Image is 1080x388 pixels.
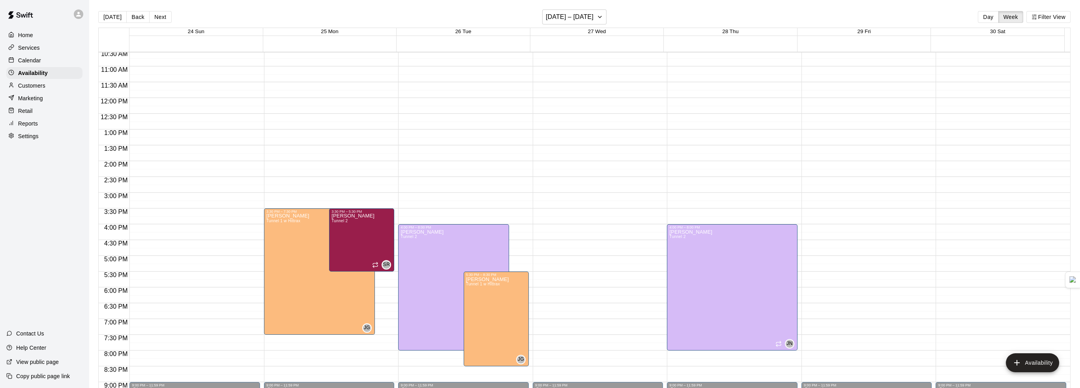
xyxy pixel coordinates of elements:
[16,330,44,337] p: Contact Us
[464,272,529,366] div: 5:30 PM – 8:30 PM: Available
[1006,353,1059,372] button: add
[18,31,33,39] p: Home
[99,82,130,89] span: 11:30 AM
[804,383,930,387] div: 9:00 PM – 11:59 PM
[401,383,526,387] div: 9:00 PM – 11:59 PM
[102,272,130,278] span: 5:30 PM
[102,366,130,373] span: 8:30 PM
[331,219,348,223] span: Tunnel 2
[455,28,472,34] button: 26 Tue
[99,114,129,120] span: 12:30 PM
[518,356,524,364] span: JG
[102,319,130,326] span: 7:00 PM
[102,145,130,152] span: 1:30 PM
[149,11,171,23] button: Next
[785,339,794,349] div: Julie Newlands
[98,11,127,23] button: [DATE]
[18,56,41,64] p: Calendar
[102,224,130,231] span: 4:00 PM
[16,372,70,380] p: Copy public page link
[99,66,130,73] span: 11:00 AM
[6,130,82,142] a: Settings
[6,80,82,92] a: Customers
[18,94,43,102] p: Marketing
[102,161,130,168] span: 2:00 PM
[362,323,372,333] div: Jaden Goodwin
[99,98,129,105] span: 12:00 PM
[102,287,130,294] span: 6:00 PM
[6,105,82,117] a: Retail
[786,340,792,348] span: JN
[6,118,82,129] div: Reports
[18,69,48,77] p: Availability
[516,355,526,364] div: Jaden Goodwin
[535,383,661,387] div: 9:00 PM – 11:59 PM
[102,129,130,136] span: 1:00 PM
[18,44,40,52] p: Services
[1026,11,1071,23] button: Filter View
[722,28,738,34] button: 28 Thu
[364,324,370,332] span: JG
[264,208,375,335] div: 3:30 PM – 7:30 PM: Available
[102,351,130,357] span: 8:00 PM
[102,193,130,199] span: 3:00 PM
[16,344,46,352] p: Help Center
[102,240,130,247] span: 4:30 PM
[6,92,82,104] a: Marketing
[266,210,372,214] div: 3:30 PM – 7:30 PM
[669,225,795,229] div: 4:00 PM – 8:00 PM
[102,256,130,262] span: 5:00 PM
[102,303,130,310] span: 6:30 PM
[102,335,130,341] span: 7:30 PM
[588,28,606,34] button: 27 Wed
[372,262,378,268] span: Recurring availability
[669,234,685,239] span: Tunnel 2
[466,273,526,277] div: 5:30 PM – 8:30 PM
[401,234,417,239] span: Tunnel 2
[383,261,390,269] span: SR
[6,29,82,41] a: Home
[188,28,204,34] button: 24 Sun
[6,54,82,66] a: Calendar
[667,224,797,351] div: 4:00 PM – 8:00 PM: Available
[321,28,338,34] button: 25 Mon
[266,219,300,223] span: Tunnel 1 w Hittrax
[998,11,1023,23] button: Week
[382,260,391,270] div: Steve Ratzer
[466,282,500,286] span: Tunnel 1 w Hittrax
[978,11,998,23] button: Day
[18,82,45,90] p: Customers
[18,107,33,115] p: Retail
[132,383,258,387] div: 9:00 PM – 11:59 PM
[990,28,1005,34] button: 30 Sat
[16,358,59,366] p: View public page
[126,11,150,23] button: Back
[99,51,130,57] span: 10:30 AM
[542,9,606,24] button: [DATE] – [DATE]
[669,383,795,387] div: 9:00 PM – 11:59 PM
[775,341,782,347] span: Recurring availability
[102,208,130,215] span: 3:30 PM
[266,383,392,387] div: 9:00 PM – 11:59 PM
[18,120,38,127] p: Reports
[401,225,507,229] div: 4:00 PM – 8:00 PM
[398,224,509,351] div: 4:00 PM – 8:00 PM: Available
[18,132,39,140] p: Settings
[857,28,871,34] button: 29 Fri
[6,42,82,54] a: Services
[6,67,82,79] a: Availability
[329,208,394,272] div: 3:30 PM – 5:30 PM: Available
